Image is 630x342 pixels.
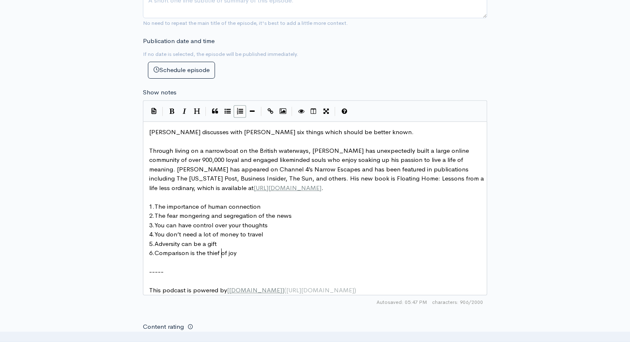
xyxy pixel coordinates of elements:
[277,105,289,118] button: Insert Image
[154,240,217,248] span: Adversity can be a gift
[149,249,154,257] span: 6.
[205,107,206,116] i: |
[286,286,354,294] span: [URL][DOMAIN_NAME]
[221,105,234,118] button: Generic List
[282,286,284,294] span: ]
[338,105,350,118] button: Markdown Guide
[143,51,298,58] small: If no date is selected, the episode will be published immediately.
[154,212,292,219] span: The fear mongering and segregation of the news
[149,267,164,275] span: -----
[149,221,154,229] span: 3.
[143,36,215,46] label: Publication date and time
[149,230,154,238] span: 4.
[178,105,191,118] button: Italic
[253,184,321,192] span: [URL][DOMAIN_NAME]
[149,286,356,294] span: This podcast is powered by
[264,105,277,118] button: Create Link
[143,88,176,97] label: Show notes
[261,107,262,116] i: |
[148,62,215,79] button: Schedule episode
[246,105,258,118] button: Insert Horizontal Line
[432,299,483,306] span: 906/2000
[154,221,268,229] span: You can have control over your thoughts
[284,286,286,294] span: (
[229,286,282,294] span: [DOMAIN_NAME]
[149,202,154,210] span: 1.
[162,107,163,116] i: |
[354,286,356,294] span: )
[295,105,307,118] button: Toggle Preview
[234,105,246,118] button: Numbered List
[143,19,348,26] small: No need to repeat the main title of the episode, it's best to add a little more context.
[377,299,427,306] span: Autosaved: 05:47 PM
[149,128,414,136] span: [PERSON_NAME] discusses with [PERSON_NAME] six things which should be better known.
[209,105,221,118] button: Quote
[149,240,154,248] span: 5.
[191,105,203,118] button: Heading
[154,202,261,210] span: The importance of human connection
[149,147,485,192] span: Through living on a narrowboat on the British waterways, [PERSON_NAME] has unexpectedly built a l...
[154,230,263,238] span: You don’t need a lot of money to travel
[147,104,160,117] button: Insert Show Notes Template
[307,105,320,118] button: Toggle Side by Side
[143,318,184,335] label: Content rating
[149,212,154,219] span: 2.
[320,105,332,118] button: Toggle Fullscreen
[227,286,229,294] span: [
[154,249,237,257] span: Comparison is the thief of joy
[166,105,178,118] button: Bold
